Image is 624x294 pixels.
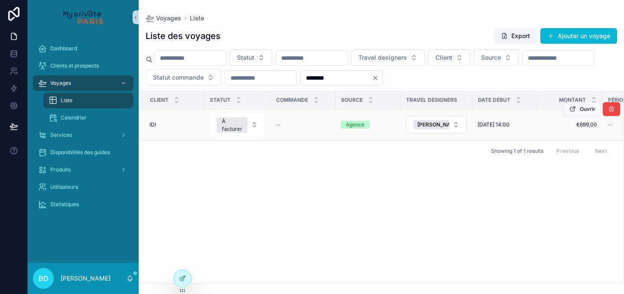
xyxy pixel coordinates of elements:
[491,148,543,155] span: Showing 1 of 1 results
[153,73,204,82] span: Statut commande
[33,197,133,212] a: Statistiques
[413,120,473,129] button: Unselect 14
[50,132,72,139] span: Services
[50,166,71,173] span: Produits
[33,162,133,178] a: Produits
[559,97,586,103] span: Montant
[580,106,595,113] span: Ouvrir
[406,116,467,134] a: Select Button
[276,121,281,128] span: --
[540,28,617,44] button: Ajouter un voyage
[341,121,395,129] a: Agence
[61,97,72,104] span: Liste
[61,274,110,283] p: [PERSON_NAME]
[406,97,457,103] span: Travel designers
[63,10,103,24] img: App logo
[210,113,265,136] button: Select Button
[146,69,221,86] button: Select Button
[33,41,133,56] a: Dashboard
[428,49,470,66] button: Select Button
[146,30,221,42] h1: Liste des voyages
[372,74,382,81] button: Clear
[230,49,272,66] button: Select Button
[222,117,242,133] div: À facturer
[478,121,510,128] span: [DATE] 14:00
[50,184,78,191] span: Utilisateurs
[276,97,308,103] span: Commande
[28,35,139,223] div: scrollable content
[417,121,460,128] span: [PERSON_NAME]
[341,97,363,103] span: Source
[478,97,510,103] span: Date début
[564,102,601,116] button: Ouvrir
[474,49,519,66] button: Select Button
[50,149,110,156] span: Disponibilités des guides
[276,121,330,128] a: --
[478,121,532,128] a: [DATE] 14:00
[190,14,204,23] a: Liste
[406,116,467,133] button: Select Button
[150,97,169,103] span: Client
[50,62,99,69] span: Clients et prospects
[156,14,181,23] span: Voyages
[358,53,407,62] span: Travel designers
[481,53,501,62] span: Source
[33,58,133,74] a: Clients et prospects
[39,273,49,284] span: BD
[351,49,425,66] button: Select Button
[33,127,133,143] a: Services
[61,114,87,121] span: Calendrier
[435,53,452,62] span: Client
[543,121,597,128] a: €699,00
[237,53,254,62] span: Statut
[494,28,537,44] button: Export
[346,121,364,129] div: Agence
[210,97,231,103] span: Statut
[33,179,133,195] a: Utilisateurs
[50,201,79,208] span: Statistiques
[149,121,156,128] span: IDI
[33,75,133,91] a: Voyages
[50,45,77,52] span: Dashboard
[146,14,181,23] a: Voyages
[608,121,613,128] span: --
[149,121,199,128] a: IDI
[43,110,133,126] a: Calendrier
[209,113,265,137] a: Select Button
[50,80,71,87] span: Voyages
[43,93,133,108] a: Liste
[33,145,133,160] a: Disponibilités des guides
